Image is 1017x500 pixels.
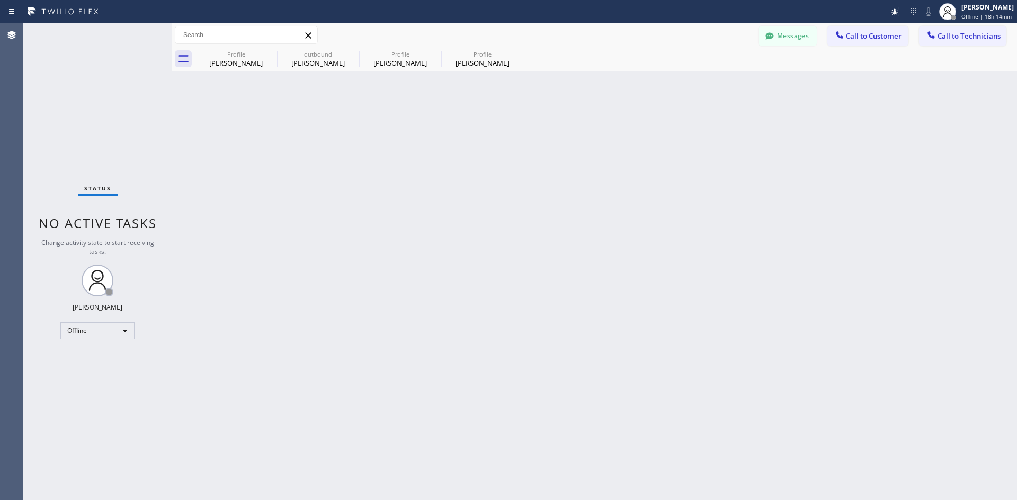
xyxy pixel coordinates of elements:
[360,58,440,68] div: [PERSON_NAME]
[278,58,358,68] div: [PERSON_NAME]
[938,31,1001,41] span: Call to Technicians
[278,50,358,58] div: outbound
[196,58,276,68] div: [PERSON_NAME]
[442,47,522,71] div: Ryan Chisholm
[360,47,440,71] div: John Anderson
[84,185,111,192] span: Status
[360,50,440,58] div: Profile
[961,3,1014,12] div: [PERSON_NAME]
[73,303,122,312] div: [PERSON_NAME]
[759,26,817,46] button: Messages
[921,4,936,19] button: Mute
[196,47,276,71] div: Ron Stevens
[196,50,276,58] div: Profile
[41,238,154,256] span: Change activity state to start receiving tasks.
[175,26,317,43] input: Search
[846,31,902,41] span: Call to Customer
[442,50,522,58] div: Profile
[278,47,358,71] div: Nikki Howell
[442,58,522,68] div: [PERSON_NAME]
[60,322,135,339] div: Offline
[919,26,1006,46] button: Call to Technicians
[39,214,157,232] span: No active tasks
[961,13,1012,20] span: Offline | 18h 14min
[827,26,908,46] button: Call to Customer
